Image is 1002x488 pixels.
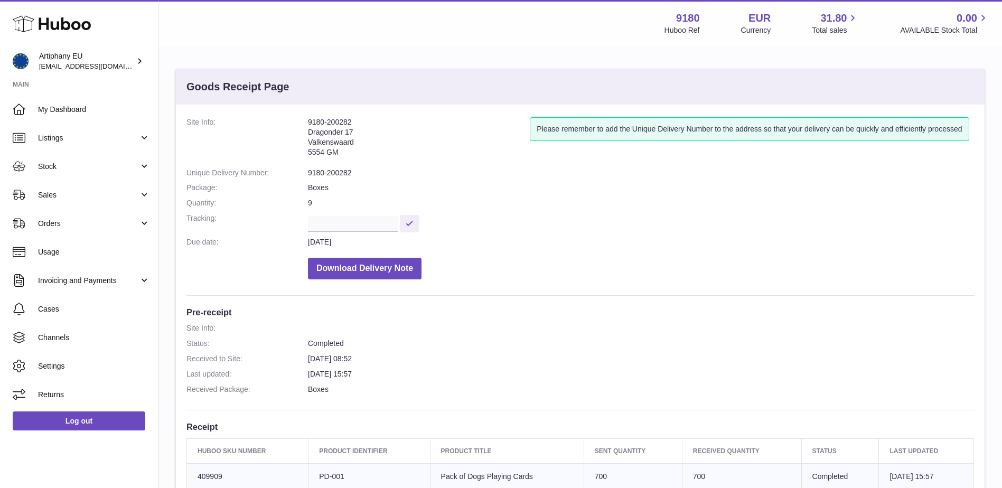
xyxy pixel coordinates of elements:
[308,258,422,279] button: Download Delivery Note
[13,411,145,430] a: Log out
[186,369,308,379] dt: Last updated:
[38,162,139,172] span: Stock
[38,304,150,314] span: Cases
[38,105,150,115] span: My Dashboard
[38,333,150,343] span: Channels
[186,384,308,395] dt: Received Package:
[308,117,530,163] address: 9180-200282 Dragonder 17 Valkenswaard 5554 GM
[584,438,682,463] th: Sent Quantity
[820,11,847,25] span: 31.80
[186,323,308,333] dt: Site Info:
[664,25,700,35] div: Huboo Ref
[879,438,974,463] th: Last updated
[682,438,801,463] th: Received Quantity
[186,306,974,318] h3: Pre-receipt
[308,237,974,247] dd: [DATE]
[186,421,974,433] h3: Receipt
[187,438,308,463] th: Huboo SKU Number
[676,11,700,25] strong: 9180
[186,213,308,232] dt: Tracking:
[801,438,879,463] th: Status
[308,369,974,379] dd: [DATE] 15:57
[530,117,969,141] div: Please remember to add the Unique Delivery Number to the address so that your delivery can be qui...
[900,11,989,35] a: 0.00 AVAILABLE Stock Total
[900,25,989,35] span: AVAILABLE Stock Total
[13,53,29,69] img: internalAdmin-9180@internal.huboo.com
[38,219,139,229] span: Orders
[186,117,308,163] dt: Site Info:
[308,198,974,208] dd: 9
[741,25,771,35] div: Currency
[39,62,155,70] span: [EMAIL_ADDRESS][DOMAIN_NAME]
[308,339,974,349] dd: Completed
[38,390,150,400] span: Returns
[308,168,974,178] dd: 9180-200282
[308,354,974,364] dd: [DATE] 08:52
[186,168,308,178] dt: Unique Delivery Number:
[38,190,139,200] span: Sales
[38,361,150,371] span: Settings
[812,25,859,35] span: Total sales
[308,183,974,193] dd: Boxes
[430,438,584,463] th: Product title
[186,198,308,208] dt: Quantity:
[308,438,430,463] th: Product Identifier
[186,354,308,364] dt: Received to Site:
[748,11,771,25] strong: EUR
[812,11,859,35] a: 31.80 Total sales
[186,237,308,247] dt: Due date:
[38,133,139,143] span: Listings
[38,247,150,257] span: Usage
[38,276,139,286] span: Invoicing and Payments
[186,80,289,94] h3: Goods Receipt Page
[186,183,308,193] dt: Package:
[957,11,977,25] span: 0.00
[308,384,974,395] dd: Boxes
[186,339,308,349] dt: Status:
[39,51,134,71] div: Artiphany EU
